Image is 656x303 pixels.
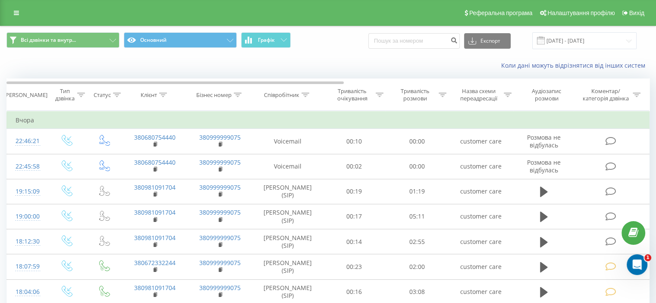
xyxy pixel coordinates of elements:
[253,154,323,179] td: Voicemail
[323,229,386,254] td: 00:14
[134,183,176,191] a: 380981091704
[199,158,241,166] a: 380999999075
[644,254,651,261] span: 1
[331,87,374,102] div: Тривалість очікування
[323,204,386,229] td: 00:17
[134,234,176,242] a: 380981091704
[253,254,323,279] td: [PERSON_NAME] (SIP)
[134,208,176,216] a: 380981091704
[253,179,323,204] td: [PERSON_NAME] (SIP)
[196,91,232,99] div: Бізнес номер
[16,208,38,225] div: 19:00:00
[16,258,38,275] div: 18:07:59
[6,32,119,48] button: Всі дзвінки та внутр...
[386,229,448,254] td: 02:55
[54,87,75,102] div: Тип дзвінка
[323,129,386,154] td: 00:10
[386,204,448,229] td: 05:11
[547,9,615,16] span: Налаштування профілю
[368,33,460,49] input: Пошук за номером
[264,91,299,99] div: Співробітник
[521,87,572,102] div: Аудіозапис розмови
[323,254,386,279] td: 00:23
[199,284,241,292] a: 380999999075
[134,259,176,267] a: 380672332244
[258,37,275,43] span: Графік
[386,254,448,279] td: 02:00
[253,204,323,229] td: [PERSON_NAME] (SIP)
[124,32,237,48] button: Основний
[448,204,513,229] td: customer care
[241,32,291,48] button: Графік
[527,158,561,174] span: Розмова не відбулась
[627,254,647,275] iframe: Intercom live chat
[386,179,448,204] td: 01:19
[199,234,241,242] a: 380999999075
[386,154,448,179] td: 00:00
[94,91,111,99] div: Статус
[464,33,511,49] button: Експорт
[16,133,38,150] div: 22:46:21
[580,87,631,102] div: Коментар/категорія дзвінка
[141,91,157,99] div: Клієнт
[4,91,47,99] div: [PERSON_NAME]
[199,208,241,216] a: 380999999075
[7,112,650,129] td: Вчора
[527,133,561,149] span: Розмова не відбулась
[134,284,176,292] a: 380981091704
[134,158,176,166] a: 380680754440
[448,179,513,204] td: customer care
[199,259,241,267] a: 380999999075
[134,133,176,141] a: 380680754440
[393,87,436,102] div: Тривалість розмови
[448,154,513,179] td: customer care
[386,129,448,154] td: 00:00
[448,129,513,154] td: customer care
[253,229,323,254] td: [PERSON_NAME] (SIP)
[21,37,76,44] span: Всі дзвінки та внутр...
[253,129,323,154] td: Voicemail
[199,183,241,191] a: 380999999075
[629,9,644,16] span: Вихід
[16,158,38,175] div: 22:45:58
[448,229,513,254] td: customer care
[16,284,38,300] div: 18:04:06
[16,233,38,250] div: 18:12:30
[448,254,513,279] td: customer care
[501,61,650,69] a: Коли дані можуть відрізнятися вiд інших систем
[323,154,386,179] td: 00:02
[323,179,386,204] td: 00:19
[199,133,241,141] a: 380999999075
[456,87,502,102] div: Назва схеми переадресації
[16,183,38,200] div: 19:15:09
[469,9,533,16] span: Реферальна програма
